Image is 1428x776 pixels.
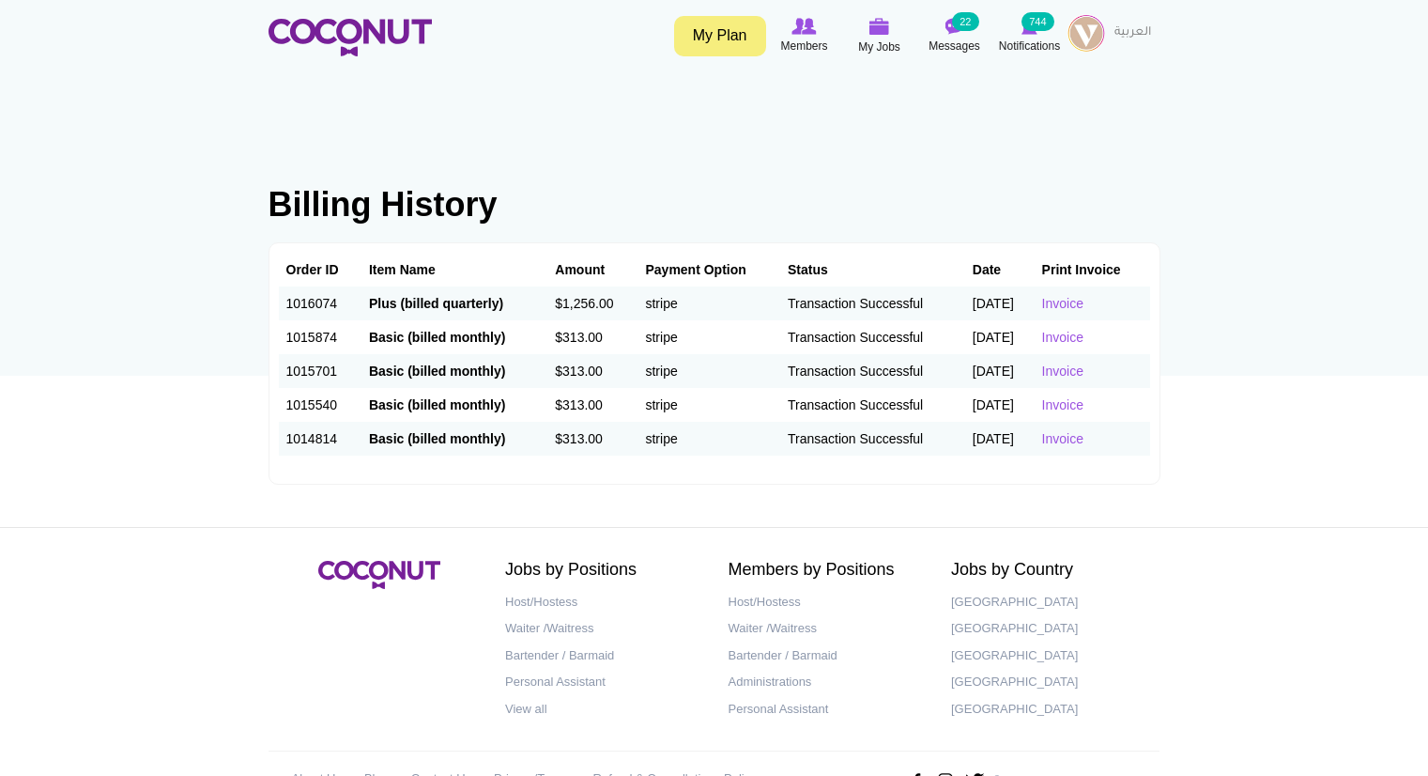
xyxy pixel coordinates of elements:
[637,354,780,388] td: stripe
[369,364,505,379] strong: Basic (billed monthly)
[952,12,978,31] small: 22
[780,388,965,422] td: Transaction Successful
[547,354,637,388] td: $313.00
[729,561,924,580] h2: Members by Positions
[729,615,924,643] a: Waiter /Waitress
[929,37,980,55] span: Messages
[767,14,842,57] a: Browse Members Members
[637,253,780,287] th: Payment Option
[951,589,1146,616] a: [GEOGRAPHIC_DATA]
[505,615,700,643] a: Waiter /Waitress
[842,14,917,58] a: My Jobs My Jobs
[369,296,503,311] strong: Plus (billed quarterly)
[279,287,361,320] td: 1016074
[547,388,637,422] td: $313.00
[1042,431,1083,446] a: Invoice
[318,561,440,589] img: Coconut
[729,589,924,616] a: Host/Hostess
[637,422,780,456] td: stripe
[1021,18,1037,35] img: Notifications
[780,354,965,388] td: Transaction Successful
[369,431,505,446] strong: Basic (billed monthly)
[269,186,1160,224] h1: Billing History
[279,253,361,287] th: Order ID
[505,561,700,580] h2: Jobs by Positions
[780,253,965,287] th: Status
[505,696,700,723] a: View all
[547,253,637,287] th: Amount
[1042,364,1083,379] a: Invoice
[780,422,965,456] td: Transaction Successful
[279,320,361,354] td: 1015874
[791,18,816,35] img: Browse Members
[965,354,1035,388] td: [DATE]
[951,696,1146,723] a: [GEOGRAPHIC_DATA]
[858,38,900,56] span: My Jobs
[361,253,547,287] th: Item Name
[1042,330,1083,345] a: Invoice
[965,320,1035,354] td: [DATE]
[965,287,1035,320] td: [DATE]
[547,287,637,320] td: $1,256.00
[674,16,766,56] a: My Plan
[780,287,965,320] td: Transaction Successful
[780,37,827,55] span: Members
[279,388,361,422] td: 1015540
[951,669,1146,696] a: [GEOGRAPHIC_DATA]
[951,615,1146,643] a: [GEOGRAPHIC_DATA]
[965,253,1035,287] th: Date
[729,669,924,696] a: Administrations
[1035,253,1150,287] th: Print Invoice
[869,18,890,35] img: My Jobs
[505,643,700,670] a: Bartender / Barmaid
[637,287,780,320] td: stripe
[965,388,1035,422] td: [DATE]
[729,696,924,723] a: Personal Assistant
[369,397,505,412] strong: Basic (billed monthly)
[505,589,700,616] a: Host/Hostess
[1021,12,1053,31] small: 744
[1105,14,1160,52] a: العربية
[279,422,361,456] td: 1014814
[1042,397,1083,412] a: Invoice
[1042,296,1083,311] a: Invoice
[637,388,780,422] td: stripe
[965,422,1035,456] td: [DATE]
[780,320,965,354] td: Transaction Successful
[951,643,1146,670] a: [GEOGRAPHIC_DATA]
[547,320,637,354] td: $313.00
[505,669,700,696] a: Personal Assistant
[945,18,964,35] img: Messages
[547,422,637,456] td: $313.00
[369,330,505,345] strong: Basic (billed monthly)
[999,37,1060,55] span: Notifications
[992,14,1067,57] a: Notifications Notifications 744
[729,643,924,670] a: Bartender / Barmaid
[637,320,780,354] td: stripe
[917,14,992,57] a: Messages Messages 22
[279,354,361,388] td: 1015701
[951,561,1146,580] h2: Jobs by Country
[269,19,432,56] img: Home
